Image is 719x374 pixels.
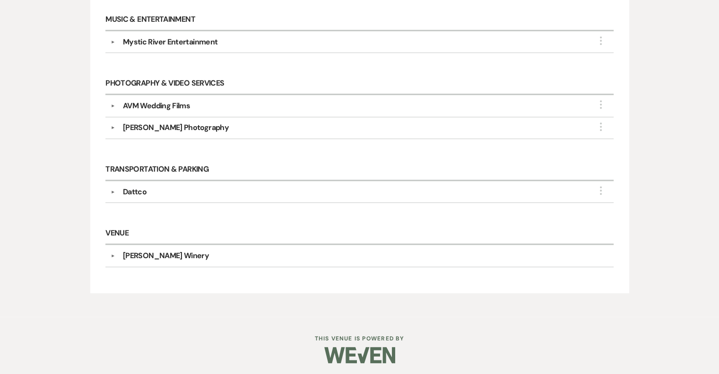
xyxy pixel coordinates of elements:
h6: Music & Entertainment [105,9,613,31]
div: AVM Wedding Films [123,100,190,112]
h6: Transportation & Parking [105,159,613,181]
h6: Venue [105,223,613,245]
div: [PERSON_NAME] Photography [123,122,229,133]
h6: Photography & Video Services [105,73,613,95]
div: [PERSON_NAME] Winery [123,250,209,261]
button: ▼ [107,40,119,44]
button: ▼ [107,190,119,194]
div: Mystic River Entertainment [123,36,217,48]
button: ▼ [107,125,119,130]
img: Weven Logo [324,339,395,372]
button: ▼ [107,253,119,258]
div: Dattco [123,186,147,198]
button: ▼ [107,104,119,108]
